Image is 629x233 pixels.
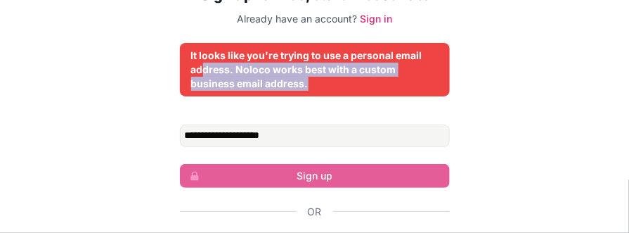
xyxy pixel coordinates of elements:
[191,49,439,91] div: It looks like you're trying to use a personal email address. Noloco works best with a custom busi...
[308,205,322,219] span: Or
[360,13,392,25] a: Sign in
[180,164,450,188] button: Sign up
[180,125,450,147] input: Email address
[237,13,357,25] span: Already have an account?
